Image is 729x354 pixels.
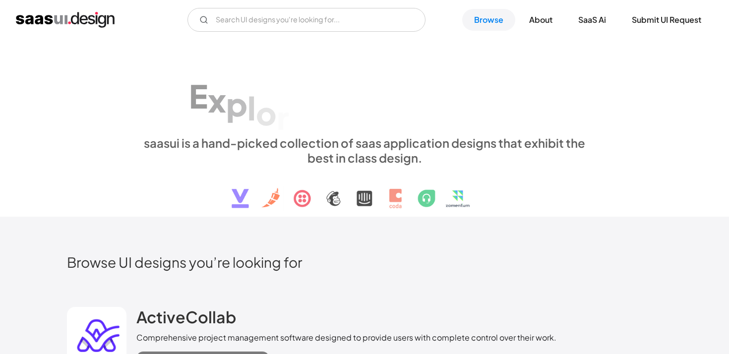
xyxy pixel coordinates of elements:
[226,84,247,122] div: p
[517,9,564,31] a: About
[247,89,256,127] div: l
[136,332,556,344] div: Comprehensive project management software designed to provide users with complete control over th...
[256,93,277,131] div: o
[566,9,618,31] a: SaaS Ai
[136,50,593,126] h1: Explore SaaS UI design patterns & interactions.
[67,253,662,271] h2: Browse UI designs you’re looking for
[136,135,593,165] div: saasui is a hand-picked collection of saas application designs that exhibit the best in class des...
[620,9,713,31] a: Submit UI Request
[214,165,515,217] img: text, icon, saas logo
[187,8,425,32] input: Search UI designs you're looking for...
[136,307,236,327] h2: ActiveCollab
[187,8,425,32] form: Email Form
[16,12,115,28] a: home
[136,307,236,332] a: ActiveCollab
[462,9,515,31] a: Browse
[208,80,226,118] div: x
[277,98,289,136] div: r
[189,76,208,115] div: E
